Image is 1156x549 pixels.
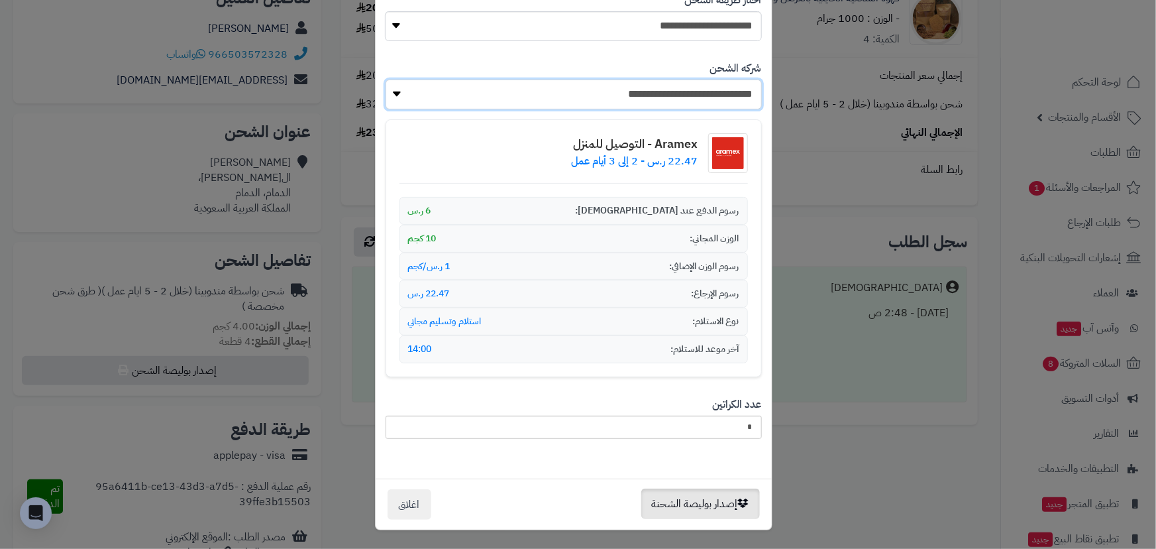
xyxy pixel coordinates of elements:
span: رسوم الإرجاع: [692,287,739,300]
label: عدد الكراتين [713,397,762,412]
span: 22.47 ر.س [408,287,450,300]
span: رسوم الدفع عند [DEMOGRAPHIC_DATA]: [576,204,739,217]
span: 14:00 [408,343,432,356]
span: نوع الاستلام: [693,315,739,328]
span: 10 كجم [408,232,437,245]
div: Open Intercom Messenger [20,497,52,529]
h4: Aramex - التوصيل للمنزل [572,137,698,151]
img: شعار شركة الشحن [708,133,748,173]
p: 22.47 ر.س - 2 إلى 3 أيام عمل [572,154,698,169]
span: رسوم الوزن الإضافي: [670,260,739,273]
label: شركه الشحن [710,61,762,76]
button: اغلاق [388,489,431,520]
span: استلام وتسليم مجاني [408,315,482,328]
button: إصدار بوليصة الشحنة [641,489,760,519]
span: الوزن المجاني: [690,232,739,245]
span: آخر موعد للاستلام: [671,343,739,356]
span: 6 ر.س [408,204,431,217]
span: 1 ر.س/كجم [408,260,450,273]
